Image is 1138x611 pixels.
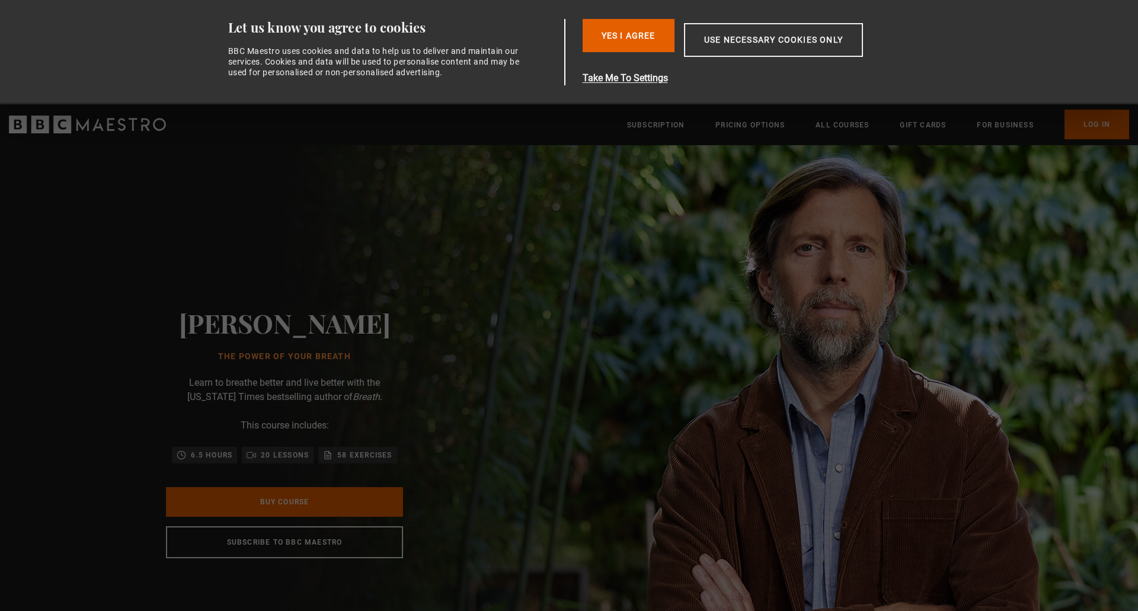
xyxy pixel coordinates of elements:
[241,418,329,433] p: This course includes:
[179,352,391,362] h1: The Power of Your Breath
[228,19,560,36] div: Let us know you agree to cookies
[1065,110,1129,139] a: Log In
[166,487,403,517] a: Buy Course
[353,391,380,402] i: Breath
[684,23,863,57] button: Use necessary cookies only
[900,119,946,131] a: Gift Cards
[816,119,869,131] a: All Courses
[627,119,685,131] a: Subscription
[715,119,785,131] a: Pricing Options
[166,526,403,558] a: Subscribe to BBC Maestro
[191,449,232,461] p: 6.5 hours
[627,110,1129,139] nav: Primary
[583,71,919,85] button: Take Me To Settings
[583,19,675,52] button: Yes I Agree
[9,116,166,133] svg: BBC Maestro
[166,376,403,404] p: Learn to breathe better and live better with the [US_STATE] Times bestselling author of .
[261,449,309,461] p: 20 lessons
[337,449,392,461] p: 58 exercises
[228,46,527,78] div: BBC Maestro uses cookies and data to help us to deliver and maintain our services. Cookies and da...
[977,119,1033,131] a: For business
[179,308,391,338] h2: [PERSON_NAME]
